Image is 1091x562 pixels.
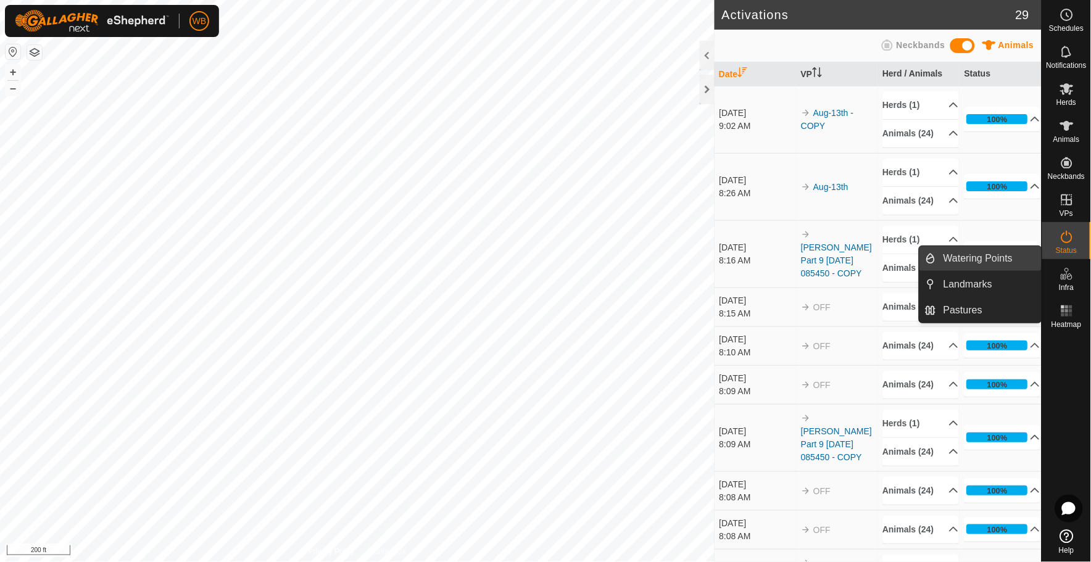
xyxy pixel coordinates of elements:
[967,341,1028,350] div: 100%
[720,307,795,320] div: 8:15 AM
[720,187,795,200] div: 8:26 AM
[988,485,1008,497] div: 100%
[988,340,1008,352] div: 100%
[720,517,795,530] div: [DATE]
[883,226,959,254] p-accordion-header: Herds (1)
[944,277,992,292] span: Landmarks
[1047,62,1087,69] span: Notifications
[1016,6,1029,24] span: 29
[720,174,795,187] div: [DATE]
[801,426,872,462] a: [PERSON_NAME] Part 9 [DATE] 085450 - COPY
[801,182,811,192] img: arrow
[715,62,797,86] th: Date
[801,413,811,423] img: arrow
[796,62,878,86] th: VP
[988,432,1008,444] div: 100%
[936,298,1042,323] a: Pastures
[6,81,20,96] button: –
[801,302,811,312] img: arrow
[1060,210,1073,217] span: VPs
[6,65,20,80] button: +
[801,380,811,390] img: arrow
[801,229,811,239] img: arrow
[813,380,831,390] span: OFF
[801,108,853,131] a: Aug-13th - COPY
[720,385,795,398] div: 8:09 AM
[722,7,1016,22] h2: Activations
[988,114,1008,125] div: 100%
[964,241,1040,266] p-accordion-header: 100%
[964,107,1040,131] p-accordion-header: 100%
[801,341,811,351] img: arrow
[998,40,1034,50] span: Animals
[964,517,1040,542] p-accordion-header: 100%
[720,294,795,307] div: [DATE]
[883,159,959,186] p-accordion-header: Herds (1)
[720,478,795,491] div: [DATE]
[883,293,959,321] p-accordion-header: Animals (24)
[883,371,959,399] p-accordion-header: Animals (24)
[1056,247,1077,254] span: Status
[720,254,795,267] div: 8:16 AM
[1052,321,1082,328] span: Heatmap
[883,438,959,466] p-accordion-header: Animals (24)
[964,174,1040,199] p-accordion-header: 100%
[1049,25,1084,32] span: Schedules
[936,272,1042,297] a: Landmarks
[1059,547,1074,554] span: Help
[1056,99,1076,106] span: Herds
[738,69,748,79] p-sorticon: Activate to sort
[883,120,959,147] p-accordion-header: Animals (24)
[967,432,1028,442] div: 100%
[801,108,811,118] img: arrow
[883,254,959,282] p-accordion-header: Animals (24)
[1059,284,1074,291] span: Infra
[6,44,20,59] button: Reset Map
[27,45,42,60] button: Map Layers
[944,251,1013,266] span: Watering Points
[883,187,959,215] p-accordion-header: Animals (24)
[813,69,823,79] p-sorticon: Activate to sort
[1048,173,1085,180] span: Neckbands
[988,379,1008,391] div: 100%
[813,302,831,312] span: OFF
[193,15,207,28] span: WB
[964,478,1040,503] p-accordion-header: 100%
[883,91,959,119] p-accordion-header: Herds (1)
[720,438,795,451] div: 8:09 AM
[919,246,1042,271] li: Watering Points
[801,242,872,278] a: [PERSON_NAME] Part 9 [DATE] 085450 - COPY
[960,62,1042,86] th: Status
[309,546,355,557] a: Privacy Policy
[878,62,960,86] th: Herd / Animals
[720,241,795,254] div: [DATE]
[801,486,811,496] img: arrow
[720,425,795,438] div: [DATE]
[967,486,1028,495] div: 100%
[897,40,945,50] span: Neckbands
[919,298,1042,323] li: Pastures
[883,332,959,360] p-accordion-header: Animals (24)
[813,341,831,351] span: OFF
[720,107,795,120] div: [DATE]
[720,530,795,543] div: 8:08 AM
[720,120,795,133] div: 9:02 AM
[964,372,1040,397] p-accordion-header: 100%
[801,525,811,535] img: arrow
[369,546,405,557] a: Contact Us
[813,182,848,192] a: Aug-13th
[720,372,795,385] div: [DATE]
[919,272,1042,297] li: Landmarks
[883,410,959,437] p-accordion-header: Herds (1)
[720,491,795,504] div: 8:08 AM
[967,181,1028,191] div: 100%
[1042,524,1091,559] a: Help
[813,525,831,535] span: OFF
[720,346,795,359] div: 8:10 AM
[720,333,795,346] div: [DATE]
[964,425,1040,450] p-accordion-header: 100%
[967,524,1028,534] div: 100%
[964,333,1040,358] p-accordion-header: 100%
[813,486,831,496] span: OFF
[883,477,959,505] p-accordion-header: Animals (24)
